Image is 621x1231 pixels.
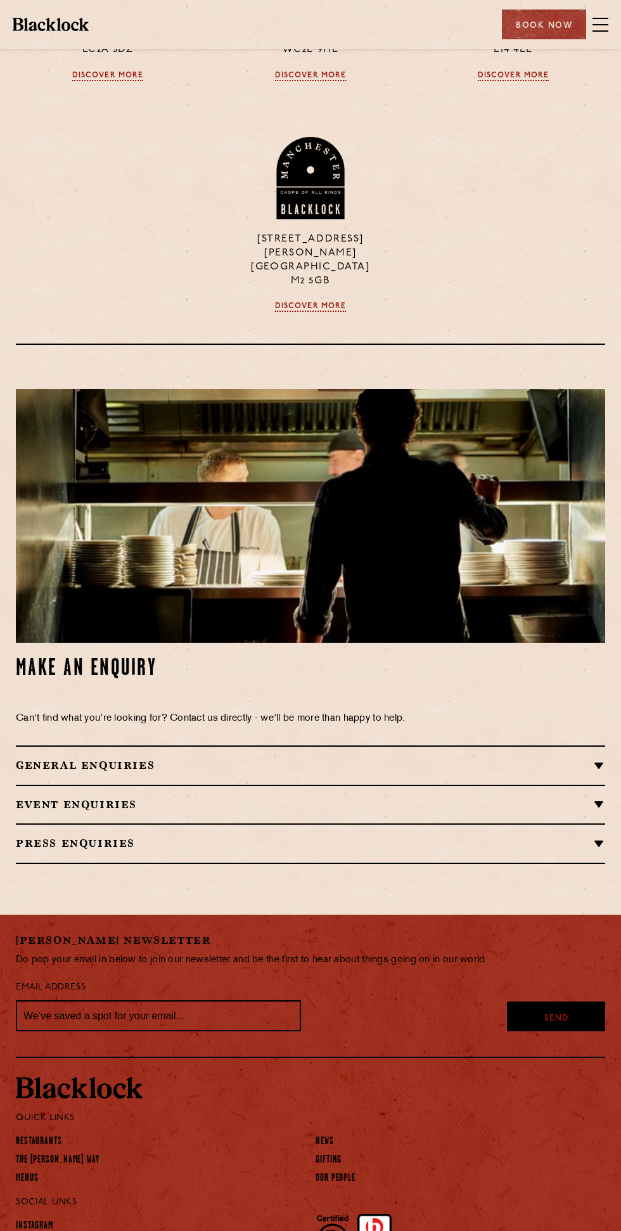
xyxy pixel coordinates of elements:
[16,1000,301,1032] input: We’ve saved a spot for your email...
[274,137,346,219] img: BL_Manchester_Logo-bleed.png
[16,1194,605,1211] p: Social Links
[478,71,549,81] a: Discover More
[219,232,402,288] p: [STREET_ADDRESS][PERSON_NAME] [GEOGRAPHIC_DATA] M2 5GB
[316,1135,334,1148] a: News
[16,1077,143,1099] img: BL_Textured_Logo-footer-cropped.svg
[275,302,347,312] a: Discover More
[16,657,605,682] h2: Make an Enquiry
[544,1012,568,1025] span: Send
[16,799,605,811] h2: Event Enquiries
[16,759,605,771] h2: General Enquiries
[16,1135,62,1148] a: Restaurants
[502,10,586,39] div: Book Now
[316,1172,355,1185] a: Our People
[13,18,89,30] img: BL_Textured_Logo-footer-cropped.svg
[316,1154,342,1166] a: Gifting
[16,837,605,849] h2: Press Enquiries
[16,711,605,726] p: Can't find what you're looking for? Contact us directly - we'll be more than happy to help.
[16,1154,99,1166] a: The [PERSON_NAME] Way
[16,389,605,643] img: Our-food-and-supplier-image.jpg
[16,981,86,995] label: Email Address
[16,934,605,947] h2: [PERSON_NAME] Newsletter
[275,71,347,81] a: Discover More
[16,952,605,968] p: Do pop your email in below to join our newsletter and be the first to hear about things going on ...
[72,71,144,81] a: Discover More
[16,1110,605,1126] p: Quick Links
[16,1172,39,1185] a: Menus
